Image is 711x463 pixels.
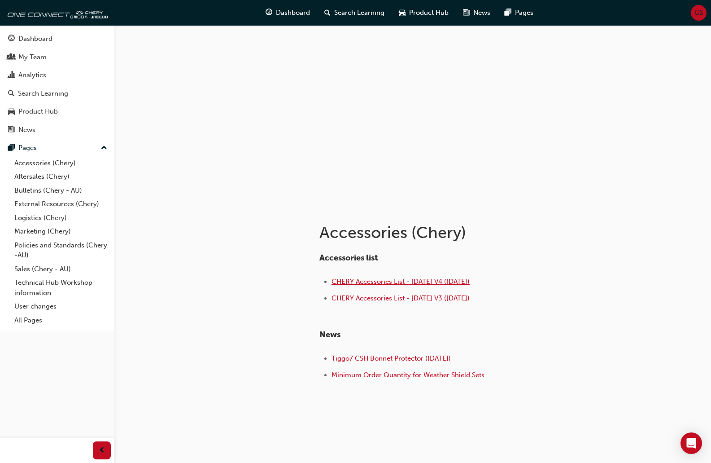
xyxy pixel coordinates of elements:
span: chart-icon [8,71,15,79]
a: Product Hub [4,103,111,120]
a: CHERY Accessories List - [DATE] V4 ([DATE]) [332,278,470,286]
span: search-icon [324,7,331,18]
a: External Resources (Chery) [11,197,111,211]
a: search-iconSearch Learning [317,4,392,22]
div: Search Learning [18,88,68,99]
button: DashboardMy TeamAnalyticsSearch LearningProduct HubNews [4,29,111,140]
span: pages-icon [8,144,15,152]
span: Product Hub [409,8,449,18]
a: My Team [4,49,111,66]
span: News [319,330,340,340]
span: guage-icon [8,35,15,43]
span: news-icon [8,126,15,134]
a: Technical Hub Workshop information [11,276,111,300]
a: Aftersales (Chery) [11,170,111,184]
a: CHERY Accessories List - [DATE] V3 ([DATE]) [332,294,470,302]
div: Analytics [18,70,46,80]
button: Pages [4,140,111,156]
span: Accessories list [319,253,378,263]
span: Search Learning [334,8,384,18]
a: Sales (Chery - AU) [11,262,111,276]
a: guage-iconDashboard [258,4,317,22]
a: Search Learning [4,85,111,102]
div: Product Hub [18,106,58,117]
h1: Accessories (Chery) [319,223,614,243]
span: search-icon [8,90,14,98]
img: oneconnect [4,4,108,22]
div: Pages [18,143,37,153]
span: Dashboard [276,8,310,18]
span: pages-icon [505,7,511,18]
span: prev-icon [99,445,105,456]
a: Bulletins (Chery - AU) [11,184,111,198]
span: people-icon [8,53,15,62]
a: news-iconNews [456,4,497,22]
a: Accessories (Chery) [11,156,111,170]
div: Open Intercom Messenger [680,432,702,454]
span: up-icon [101,142,107,154]
span: News [473,8,490,18]
span: news-icon [463,7,470,18]
a: Tiggo7 CSH Bonnet Protector ([DATE]) [332,354,451,362]
a: News [4,122,111,138]
a: User changes [11,300,111,313]
a: pages-iconPages [497,4,541,22]
a: Analytics [4,67,111,84]
a: car-iconProduct Hub [392,4,456,22]
span: car-icon [399,7,406,18]
span: Pages [515,8,533,18]
a: Policies and Standards (Chery -AU) [11,238,111,262]
a: Logistics (Chery) [11,211,111,225]
a: Dashboard [4,31,111,47]
span: GS [694,8,703,18]
a: Minimum Order Quantity for Weather Shield Sets [332,371,484,379]
div: News [18,125,35,135]
span: car-icon [8,108,15,116]
a: Marketing (Chery) [11,225,111,238]
button: GS [691,5,707,21]
div: My Team [18,52,47,62]
a: All Pages [11,313,111,327]
span: guage-icon [266,7,272,18]
div: Dashboard [18,34,52,44]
